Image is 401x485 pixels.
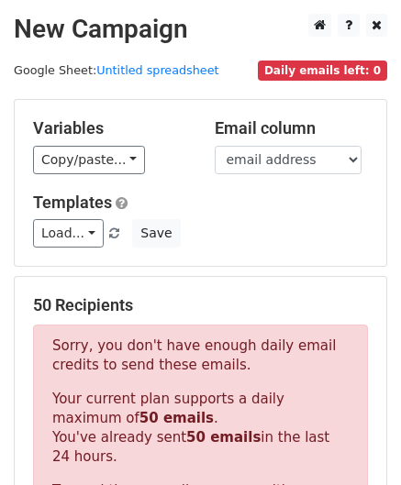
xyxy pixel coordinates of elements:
h5: Email column [215,118,369,138]
h5: Variables [33,118,187,138]
a: Copy/paste... [33,146,145,174]
strong: 50 emails [139,410,214,426]
a: Templates [33,193,112,212]
button: Save [132,219,180,248]
h5: 50 Recipients [33,295,368,315]
a: Untitled spreadsheet [96,63,218,77]
a: Daily emails left: 0 [258,63,387,77]
a: Load... [33,219,104,248]
strong: 50 emails [186,429,261,446]
p: Your current plan supports a daily maximum of . You've already sent in the last 24 hours. [52,390,349,467]
p: Sorry, you don't have enough daily email credits to send these emails. [52,336,349,375]
small: Google Sheet: [14,63,219,77]
span: Daily emails left: 0 [258,61,387,81]
h2: New Campaign [14,14,387,45]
